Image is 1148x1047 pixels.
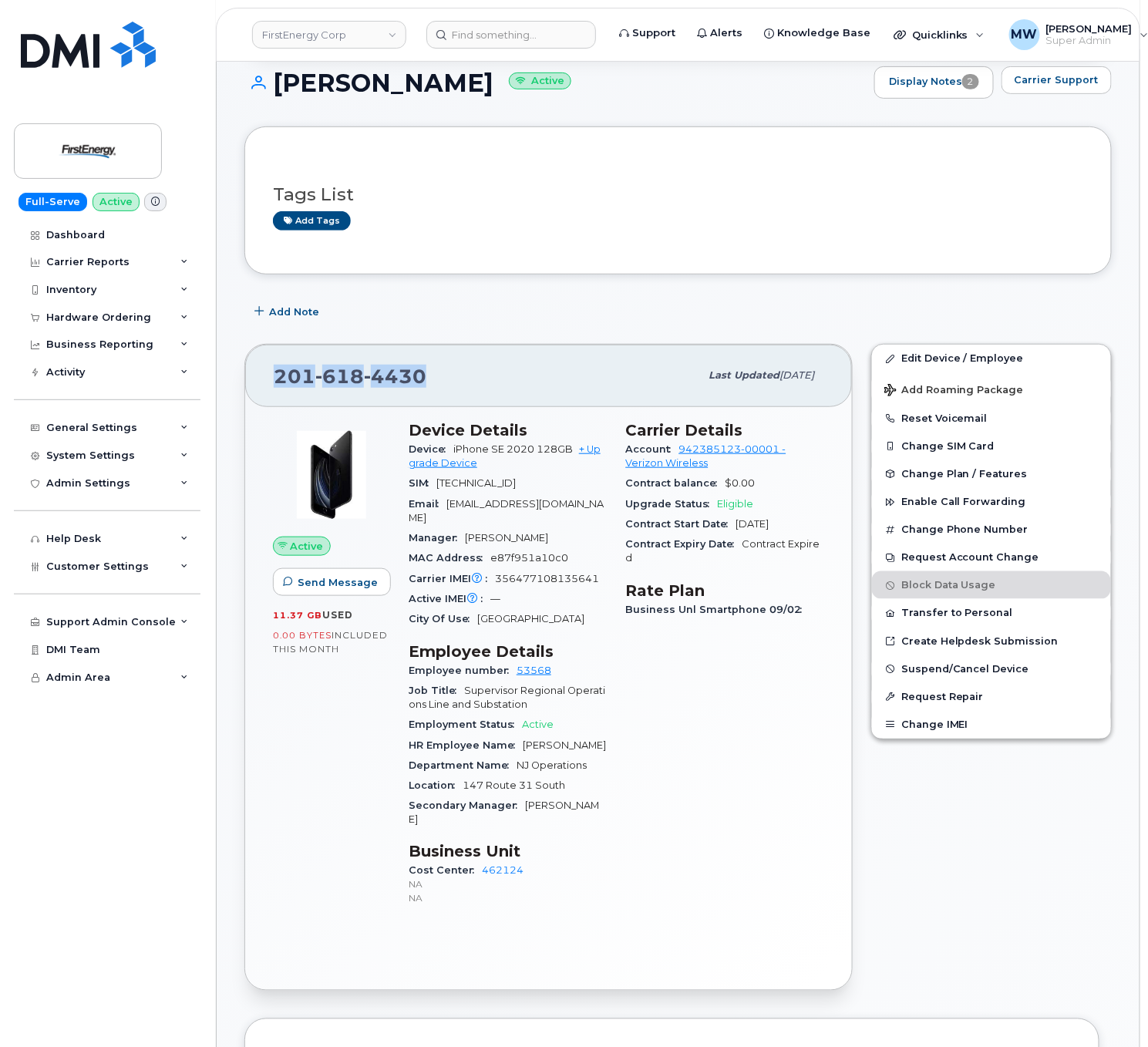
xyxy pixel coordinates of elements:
[883,19,995,50] div: Quicklinks
[465,532,548,544] span: [PERSON_NAME]
[626,604,810,615] span: Business Unl Smartphone 09/02
[872,460,1111,488] button: Change Plan / Features
[718,498,754,510] span: Eligible
[244,298,332,325] button: Add Note
[872,571,1111,599] button: Block Data Usage
[626,443,679,455] span: Account
[409,759,517,771] span: Department Name
[409,800,525,812] span: Secondary Manager
[453,443,573,455] span: iPhone SE 2020 128GB
[273,185,1083,204] h3: Tags List
[1046,22,1133,35] span: [PERSON_NAME]
[285,429,378,521] img: image20231002-3703462-2fle3a.jpeg
[409,477,436,489] span: SIM
[409,739,523,751] span: HR Employee Name
[269,305,319,319] span: Add Note
[626,518,736,530] span: Contract Start Date
[872,544,1111,571] button: Request Account Change
[409,443,453,455] span: Device
[736,518,769,530] span: [DATE]
[962,74,979,89] span: 2
[409,865,482,877] span: Cost Center
[1081,980,1136,1035] iframe: Messenger Launcher
[495,573,599,584] span: 356477108135641
[409,642,608,661] h3: Employee Details
[426,21,596,49] input: Find something...
[874,66,994,99] a: Display Notes2
[273,211,351,231] a: Add tags
[901,497,1026,508] span: Enable Call Forwarding
[884,384,1024,399] span: Add Roaming Package
[291,539,324,554] span: Active
[1046,35,1133,47] span: Super Admin
[872,373,1111,405] button: Add Roaming Package
[409,573,495,584] span: Carrier IMEI
[608,18,686,49] a: Support
[872,683,1111,711] button: Request Repair
[1002,66,1112,94] button: Carrier Support
[490,552,568,564] span: e87f951a10c0
[725,477,756,489] span: $0.00
[490,593,500,604] span: —
[364,365,426,388] span: 4430
[901,468,1028,480] span: Change Plan / Features
[626,477,725,489] span: Contract balance
[872,628,1111,655] a: Create Helpdesk Submission
[409,685,605,710] span: Supervisor Regional Operations Line and Substation
[626,443,786,469] a: 942385123-00001 - Verizon Wireless
[872,405,1111,433] button: Reset Voicemail
[244,69,867,96] h1: [PERSON_NAME]
[632,25,675,41] span: Support
[273,610,322,621] span: 11.37 GB
[686,18,753,49] a: Alerts
[872,345,1111,372] a: Edit Device / Employee
[912,29,968,41] span: Quicklinks
[409,685,464,696] span: Job Title
[753,18,881,49] a: Knowledge Base
[273,568,391,596] button: Send Message
[517,665,551,676] a: 53568
[409,665,517,676] span: Employee number
[273,630,332,641] span: 0.00 Bytes
[1012,25,1038,44] span: MW
[626,538,742,550] span: Contract Expiry Date
[477,613,584,624] span: [GEOGRAPHIC_DATA]
[626,421,825,439] h3: Carrier Details
[409,843,608,861] h3: Business Unit
[710,25,742,41] span: Alerts
[709,369,779,381] span: Last updated
[517,759,587,771] span: NJ Operations
[1015,72,1099,87] span: Carrier Support
[409,719,522,730] span: Employment Status
[409,552,490,564] span: MAC Address
[626,581,825,600] h3: Rate Plan
[409,800,599,826] span: [PERSON_NAME]
[482,865,524,877] a: 462124
[409,892,608,905] p: NA
[409,878,608,891] p: NA
[522,719,554,730] span: Active
[872,711,1111,739] button: Change IMEI
[252,21,406,49] a: FirstEnergy Corp
[779,369,814,381] span: [DATE]
[872,488,1111,516] button: Enable Call Forwarding
[872,655,1111,683] button: Suspend/Cancel Device
[409,532,465,544] span: Manager
[872,433,1111,460] button: Change SIM Card
[463,779,565,791] span: 147 Route 31 South
[872,599,1111,627] button: Transfer to Personal
[409,421,608,439] h3: Device Details
[322,609,353,621] span: used
[409,779,463,791] span: Location
[315,365,364,388] span: 618
[777,25,870,41] span: Knowledge Base
[409,498,446,510] span: Email
[298,575,378,590] span: Send Message
[901,663,1029,675] span: Suspend/Cancel Device
[409,613,477,624] span: City Of Use
[409,498,604,523] span: [EMAIL_ADDRESS][DOMAIN_NAME]
[523,739,606,751] span: [PERSON_NAME]
[273,629,388,655] span: included this month
[509,72,571,90] small: Active
[872,516,1111,544] button: Change Phone Number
